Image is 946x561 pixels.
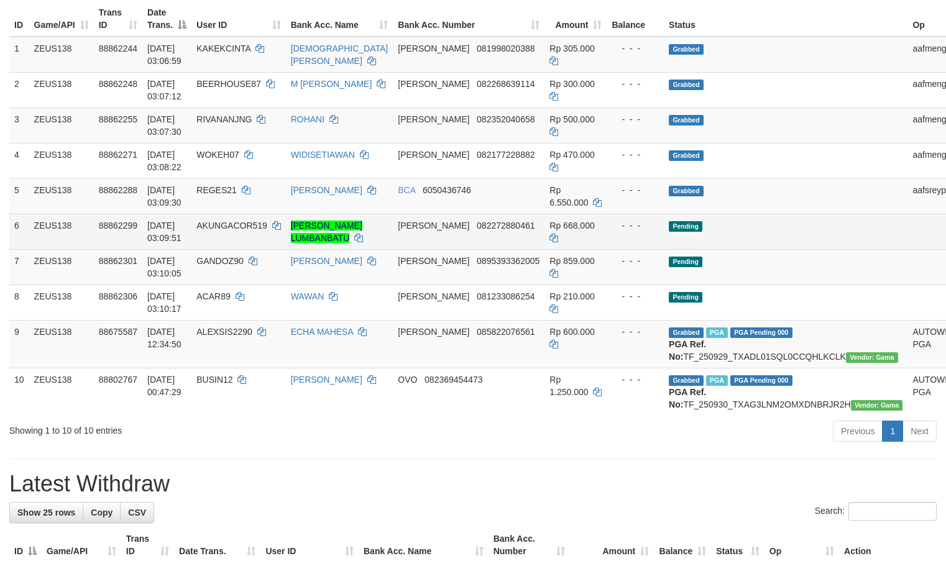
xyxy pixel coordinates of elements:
td: ZEUS138 [29,37,94,73]
span: Rp 1.250.000 [549,375,588,397]
span: [DATE] 03:07:30 [147,114,181,137]
span: BEERHOUSE87 [196,79,260,89]
a: [PERSON_NAME] [291,185,362,195]
td: 5 [9,178,29,214]
span: REGES21 [196,185,237,195]
div: - - - [612,148,659,161]
span: Copy 0895393362005 to clipboard [477,256,540,266]
span: Rp 6.550.000 [549,185,588,208]
span: [DATE] 03:09:30 [147,185,181,208]
span: [DATE] 03:10:05 [147,256,181,278]
th: Bank Acc. Name: activate to sort column ascending [286,1,393,37]
span: Copy 085822076561 to clipboard [477,327,535,337]
div: - - - [612,255,659,267]
th: User ID: activate to sort column ascending [191,1,285,37]
th: Trans ID: activate to sort column ascending [94,1,142,37]
th: Game/API: activate to sort column ascending [29,1,94,37]
td: TF_250930_TXAG3LNM2OMXDNBRJR2H [664,368,907,416]
td: ZEUS138 [29,107,94,143]
span: 88862288 [99,185,137,195]
span: [DATE] 03:10:17 [147,291,181,314]
span: Marked by aafpengsreynich [706,327,728,338]
span: Grabbed [669,327,704,338]
th: Balance [607,1,664,37]
span: GANDOZ90 [196,256,243,266]
td: 7 [9,249,29,285]
th: Status [664,1,907,37]
span: Rp 305.000 [549,43,594,53]
span: [PERSON_NAME] [398,43,469,53]
b: PGA Ref. No: [669,387,706,409]
span: PGA Pending [730,327,792,338]
span: Show 25 rows [17,508,75,518]
span: Grabbed [669,44,704,55]
a: Show 25 rows [9,502,83,523]
span: Copy 081233086254 to clipboard [477,291,535,301]
span: Copy 082352040658 to clipboard [477,114,535,124]
a: CSV [120,502,154,523]
span: RIVANANJNG [196,114,252,124]
a: WIDISETIAWAN [291,150,355,160]
a: [PERSON_NAME] LUMBANBATU [291,221,362,243]
span: Marked by aafsreyleap [706,375,728,386]
td: 6 [9,214,29,249]
span: Rp 210.000 [549,291,594,301]
td: 9 [9,320,29,368]
a: 1 [882,421,903,442]
a: [PERSON_NAME] [291,256,362,266]
span: [DATE] 00:47:29 [147,375,181,397]
th: ID [9,1,29,37]
span: [PERSON_NAME] [398,114,469,124]
a: ECHA MAHESA [291,327,353,337]
span: 88862306 [99,291,137,301]
span: Rp 470.000 [549,150,594,160]
span: 88862248 [99,79,137,89]
div: - - - [612,290,659,303]
span: Grabbed [669,80,704,90]
td: 3 [9,107,29,143]
span: Copy 6050436746 to clipboard [423,185,471,195]
span: PGA Pending [730,375,792,386]
div: - - - [612,42,659,55]
span: Rp 600.000 [549,327,594,337]
th: Bank Acc. Number: activate to sort column ascending [393,1,544,37]
span: AKUNGACOR519 [196,221,267,230]
th: Date Trans.: activate to sort column descending [142,1,191,37]
span: [DATE] 12:34:50 [147,327,181,349]
td: ZEUS138 [29,368,94,416]
a: ROHANI [291,114,324,124]
span: Copy 082268639114 to clipboard [477,79,535,89]
a: M [PERSON_NAME] [291,79,372,89]
span: Pending [669,221,702,232]
span: Copy 082272880461 to clipboard [477,221,535,230]
span: [DATE] 03:06:59 [147,43,181,66]
span: Pending [669,257,702,267]
span: Vendor URL: https://trx31.1velocity.biz [851,400,903,411]
h1: Latest Withdraw [9,472,937,496]
span: Copy [91,508,113,518]
a: Copy [83,502,121,523]
td: 4 [9,143,29,178]
td: ZEUS138 [29,320,94,368]
span: 88862271 [99,150,137,160]
label: Search: [815,502,937,521]
span: CSV [128,508,146,518]
td: ZEUS138 [29,143,94,178]
span: [PERSON_NAME] [398,221,469,230]
span: 88862255 [99,114,137,124]
td: ZEUS138 [29,214,94,249]
td: 1 [9,37,29,73]
span: Rp 500.000 [549,114,594,124]
span: Copy 082177228882 to clipboard [477,150,535,160]
span: [DATE] 03:07:12 [147,79,181,101]
span: Grabbed [669,186,704,196]
div: - - - [612,184,659,196]
span: OVO [398,375,417,385]
a: WAWAN [291,291,324,301]
td: ZEUS138 [29,72,94,107]
td: ZEUS138 [29,178,94,214]
span: Pending [669,292,702,303]
span: BUSIN12 [196,375,232,385]
span: WOKEH07 [196,150,239,160]
span: KAKEKCINTA [196,43,250,53]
